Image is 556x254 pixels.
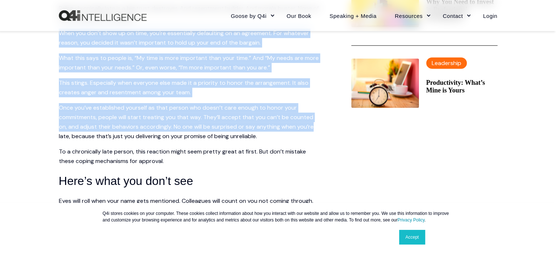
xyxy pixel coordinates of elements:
p: Eyes will roll when your name gets mentioned. Colleagues will count on you not coming through, an... [59,196,322,225]
a: Productivity: What’s Mine is Yours [426,79,498,94]
img: A clock on a desk [351,58,419,108]
label: Leadership [426,57,467,69]
p: Once you’ve established yourself as that person who doesn’t care enough to honor your commitments... [59,103,322,141]
p: Q4i stores cookies on your computer. These cookies collect information about how you interact wit... [103,210,454,223]
p: To a chronically late person, this reaction might seem pretty great at first. But don’t mistake t... [59,147,322,166]
a: Accept [399,230,425,244]
h3: Here’s what you don’t see [59,172,322,190]
p: This stings. Especially when everyone else made it a priority to honor the arrangement. It also c... [59,78,322,97]
p: When you don’t show up on time, you’re essentially defaulting on an agreement. For whatever reaso... [59,29,322,48]
p: What this says to people is, “My time is more important than your time.” And “My needs are more i... [59,53,322,72]
img: Q4intelligence, LLC logo [59,10,147,21]
a: Privacy Policy [397,217,424,223]
a: Back to Home [59,10,147,21]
